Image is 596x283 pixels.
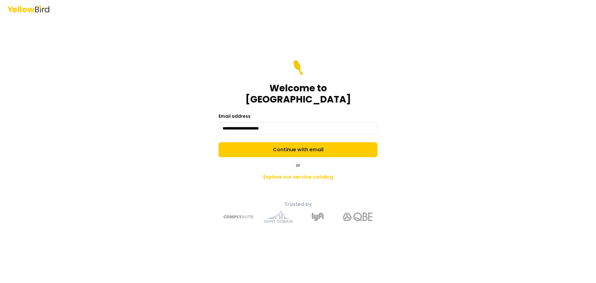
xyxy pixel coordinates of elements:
a: Explore our service catalog [189,171,407,183]
h1: Welcome to [GEOGRAPHIC_DATA] [219,83,377,105]
p: Trusted by [189,201,407,208]
button: Continue with email [219,142,377,157]
label: Email address [219,113,251,119]
span: or [296,162,300,168]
